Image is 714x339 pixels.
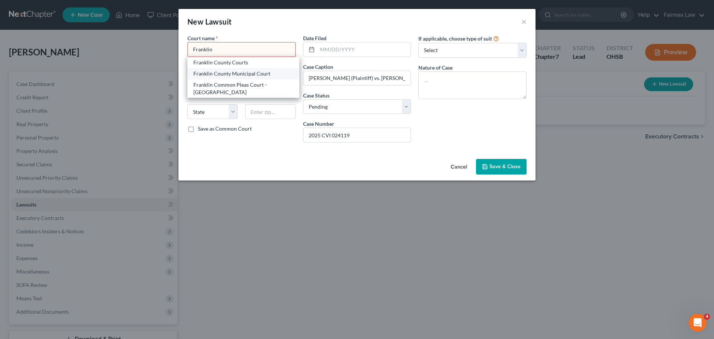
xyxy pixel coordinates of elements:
[205,17,232,26] span: Lawsuit
[418,64,453,71] label: Nature of Case
[303,63,333,71] label: Case Caption
[418,35,492,42] label: If applicable, choose type of suit
[193,59,293,66] div: Franklin County Courts
[193,81,293,96] div: Franklin Common Pleas Court - [GEOGRAPHIC_DATA]
[689,314,707,332] iframe: Intercom live chat
[245,104,295,119] input: Enter zip...
[489,163,521,170] span: Save & Close
[303,120,334,128] label: Case Number
[303,71,411,85] input: --
[317,42,411,57] input: MM/DD/YYYY
[187,42,296,57] input: Search court by name...
[187,17,203,26] span: New
[193,70,293,77] div: Franklin County Municipal Court
[521,17,527,26] button: ×
[303,92,329,99] span: Case Status
[704,314,710,320] span: 4
[198,125,252,132] label: Save as Common Court
[476,159,527,175] button: Save & Close
[187,35,215,41] span: Court name
[445,160,473,175] button: Cancel
[303,128,411,142] input: #
[303,34,327,42] label: Date Filed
